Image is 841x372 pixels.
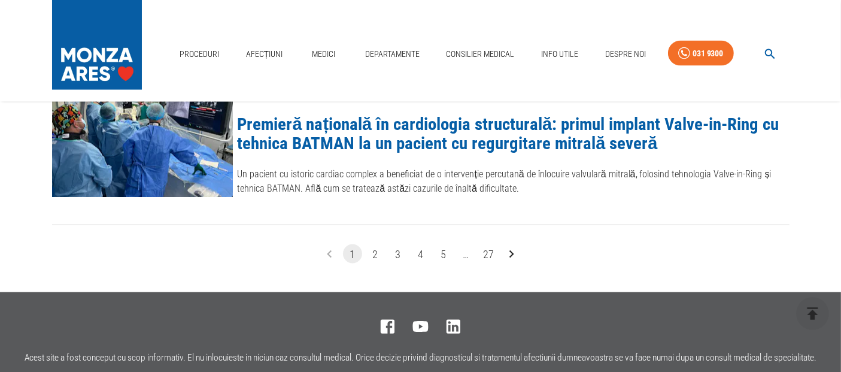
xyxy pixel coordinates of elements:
[434,244,453,264] button: Go to page 5
[241,42,288,66] a: Afecțiuni
[238,167,790,196] p: Un pacient cu istoric cardiac complex a beneficiat de o intervenție percutană de înlocuire valvul...
[457,247,476,262] div: …
[238,114,779,153] a: Premieră națională în cardiologia structurală: primul implant Valve-in-Ring cu tehnica BATMAN la ...
[360,42,424,66] a: Departamente
[52,77,233,197] img: Premieră națională în cardiologia structurală: primul implant Valve-in-Ring cu tehnica BATMAN la ...
[343,244,362,264] button: page 1
[366,244,385,264] button: Go to page 2
[668,41,734,66] a: 031 9300
[502,244,521,264] button: Go to next page
[318,244,523,264] nav: pagination navigation
[536,42,583,66] a: Info Utile
[175,42,224,66] a: Proceduri
[441,42,519,66] a: Consilier Medical
[479,244,499,264] button: Go to page 27
[25,353,816,363] p: Acest site a fost conceput cu scop informativ. El nu inlocuieste in niciun caz consultul medical....
[388,244,408,264] button: Go to page 3
[411,244,430,264] button: Go to page 4
[693,46,724,61] div: 031 9300
[600,42,651,66] a: Despre Noi
[305,42,343,66] a: Medici
[796,297,829,330] button: delete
